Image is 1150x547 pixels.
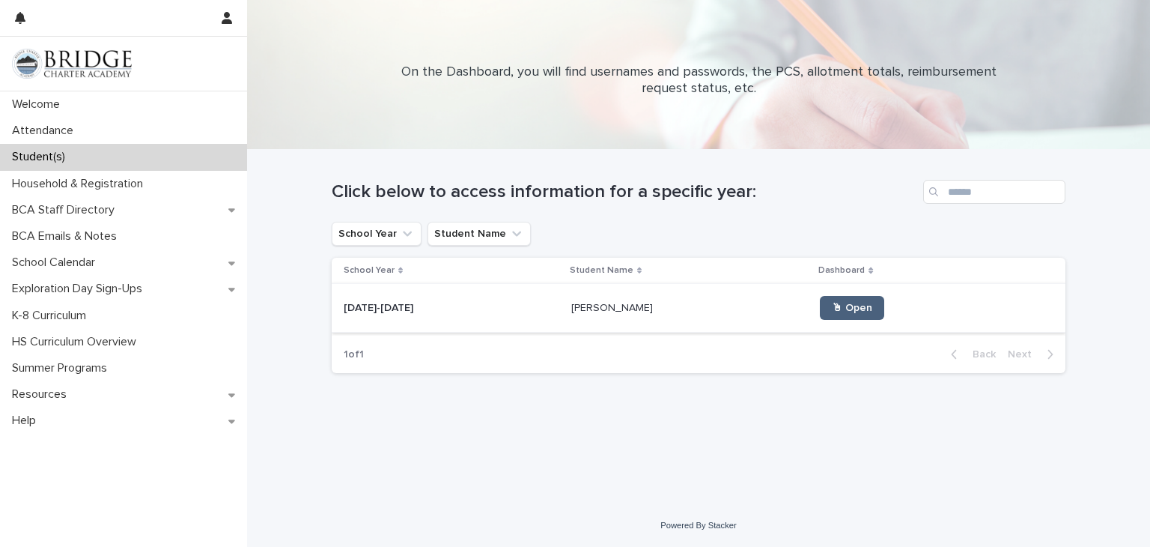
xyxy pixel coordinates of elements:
p: HS Curriculum Overview [6,335,148,349]
p: 1 of 1 [332,336,376,373]
img: V1C1m3IdTEidaUdm9Hs0 [12,49,132,79]
p: Help [6,414,48,428]
p: Resources [6,387,79,402]
p: [PERSON_NAME] [571,299,656,315]
a: 🖱 Open [820,296,884,320]
span: Back [964,349,996,360]
button: Back [939,348,1002,361]
p: [DATE]-[DATE] [344,299,416,315]
p: Student Name [570,262,633,279]
p: Welcome [6,97,72,112]
h1: Click below to access information for a specific year: [332,181,917,203]
p: Student(s) [6,150,77,164]
input: Search [923,180,1065,204]
button: School Year [332,222,422,246]
p: Exploration Day Sign-Ups [6,282,154,296]
button: Next [1002,348,1065,361]
span: 🖱 Open [832,303,872,313]
p: Attendance [6,124,85,138]
span: Next [1008,349,1041,360]
button: Student Name [428,222,531,246]
p: Household & Registration [6,177,155,191]
p: On the Dashboard, you will find usernames and passwords, the PCS, allotment totals, reimbursement... [399,64,998,97]
p: K-8 Curriculum [6,309,98,323]
p: School Calendar [6,256,107,270]
p: Dashboard [818,262,865,279]
a: Powered By Stacker [660,521,736,530]
p: BCA Emails & Notes [6,229,129,244]
p: Summer Programs [6,361,119,375]
tr: [DATE]-[DATE][DATE]-[DATE] [PERSON_NAME][PERSON_NAME] 🖱 Open [332,284,1065,333]
p: School Year [344,262,395,279]
p: BCA Staff Directory [6,203,127,217]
